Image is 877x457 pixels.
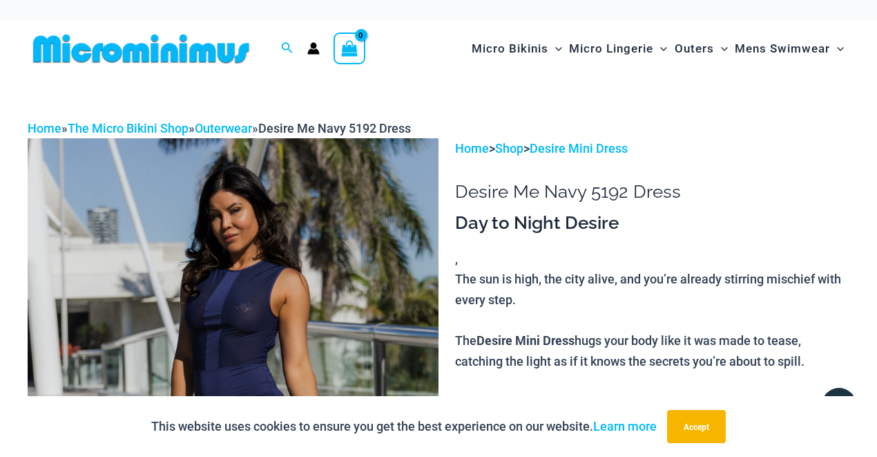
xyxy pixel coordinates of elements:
span: Menu Toggle [830,31,844,66]
b: Desire Mini Dress [476,332,575,348]
span: Mens Swimwear [735,31,830,66]
h1: Desire Me Navy 5192 Dress [455,181,849,203]
a: Mens SwimwearMenu ToggleMenu Toggle [731,28,847,70]
span: Menu Toggle [653,31,667,66]
p: > > [455,138,849,159]
span: Menu Toggle [548,31,562,66]
a: Outerwear [195,121,252,136]
nav: Site Navigation [466,26,849,72]
a: Home [28,121,61,136]
p: This website uses cookies to ensure you get the best experience on our website. [151,416,657,437]
a: Home [455,141,489,156]
a: The Micro Bikini Shop [68,121,189,136]
img: MM SHOP LOGO FLAT [28,33,255,64]
a: View Shopping Cart, empty [334,32,365,64]
a: Search icon link [281,40,293,57]
span: Menu Toggle [714,31,728,66]
a: Learn more [593,419,657,433]
span: Micro Lingerie [569,31,653,66]
span: » » » [28,121,411,136]
h3: Day to Night Desire [455,212,849,235]
span: Desire Me Navy 5192 Dress [258,121,411,136]
span: Micro Bikinis [472,31,548,66]
button: Accept [667,410,726,443]
a: Shop [495,141,523,156]
a: OutersMenu ToggleMenu Toggle [671,28,731,70]
span: Outers [675,31,714,66]
a: Account icon link [307,42,320,55]
a: Micro BikinisMenu ToggleMenu Toggle [468,28,566,70]
a: Desire Mini Dress [530,141,628,156]
a: Micro LingerieMenu ToggleMenu Toggle [566,28,671,70]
